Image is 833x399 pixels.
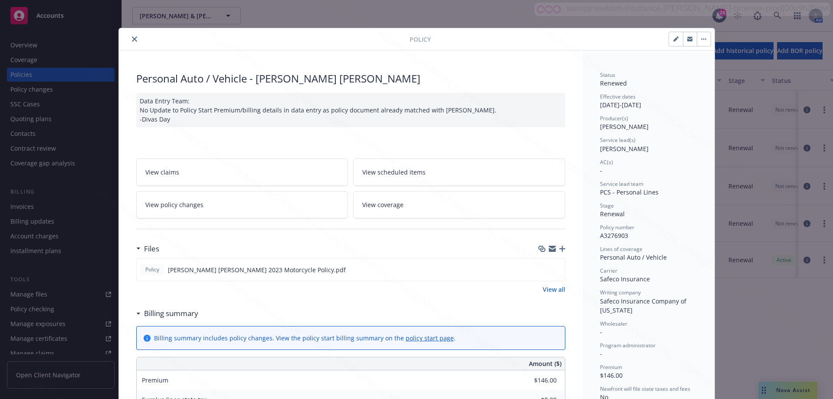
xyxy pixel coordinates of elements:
span: View coverage [362,200,403,209]
div: Personal Auto / Vehicle - [PERSON_NAME] [PERSON_NAME] [136,71,565,86]
a: View coverage [353,191,565,218]
span: Safeco Insurance [600,275,650,283]
span: Amount ($) [529,359,561,368]
a: policy start page [406,334,454,342]
div: Billing summary includes policy changes. View the policy start billing summary on the . [154,333,456,343]
span: - [600,350,602,358]
span: [PERSON_NAME] [600,122,649,131]
span: Policy [144,266,161,274]
span: Policy number [600,224,634,231]
span: Wholesaler [600,320,627,327]
span: Renewal [600,210,625,218]
span: Premium [142,376,168,384]
span: Program administrator [600,342,656,349]
span: Lines of coverage [600,245,643,253]
span: Status [600,71,615,79]
button: close [129,34,140,44]
a: View claims [136,158,348,186]
span: Newfront will file state taxes and fees [600,385,690,392]
span: Service lead team [600,180,643,188]
div: Files [136,243,159,254]
span: Policy [410,35,431,44]
h3: Billing summary [144,308,198,319]
span: AC(s) [600,158,613,166]
span: Renewed [600,79,627,87]
span: Safeco Insurance Company of [US_STATE] [600,297,688,314]
button: download file [540,265,547,274]
span: [PERSON_NAME] [600,145,649,153]
a: View scheduled items [353,158,565,186]
span: PCS - Personal Lines [600,188,659,196]
span: - [600,166,602,175]
span: View policy changes [145,200,203,209]
span: Carrier [600,267,617,274]
a: View policy changes [136,191,348,218]
span: Writing company [600,289,641,296]
span: Stage [600,202,614,209]
a: View all [543,285,565,294]
span: - [600,328,602,336]
button: preview file [554,265,561,274]
span: $146.00 [600,371,623,379]
div: Billing summary [136,308,198,319]
span: [PERSON_NAME] [PERSON_NAME] 2023 Motorcycle Policy.pdf [168,265,346,274]
div: Personal Auto / Vehicle [600,253,697,262]
span: Effective dates [600,93,636,100]
div: [DATE] - [DATE] [600,93,697,109]
span: Service lead(s) [600,136,636,144]
span: A3276903 [600,231,628,240]
span: Producer(s) [600,115,628,122]
div: Data Entry Team: No Update to Policy Start Premium/billing details in data entry as policy docume... [136,93,565,127]
span: Premium [600,363,622,371]
span: View scheduled items [362,168,426,177]
input: 0.00 [505,374,562,387]
span: View claims [145,168,179,177]
h3: Files [144,243,159,254]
